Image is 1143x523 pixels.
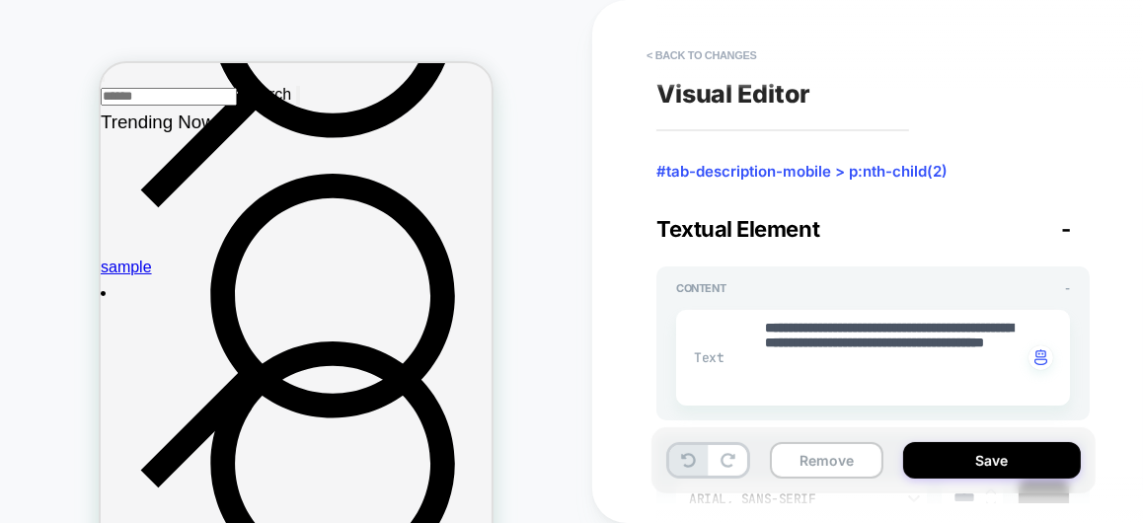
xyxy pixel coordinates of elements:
span: - [1061,216,1071,242]
span: Text [694,349,719,366]
label: Search [140,23,190,39]
span: Textual Element [656,216,819,242]
span: - [1065,281,1070,295]
button: Remove [770,442,883,479]
span: Content [676,281,725,295]
div: Arial, sans-serif [689,490,894,507]
img: down [986,500,996,508]
button: Save [903,442,1081,479]
button: Search [195,23,199,41]
span: Visual Editor [656,79,810,109]
img: edit with ai [1034,349,1047,365]
span: #tab-description-mobile > p:nth-child(2) [656,162,1090,182]
button: < Back to changes [637,39,767,71]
